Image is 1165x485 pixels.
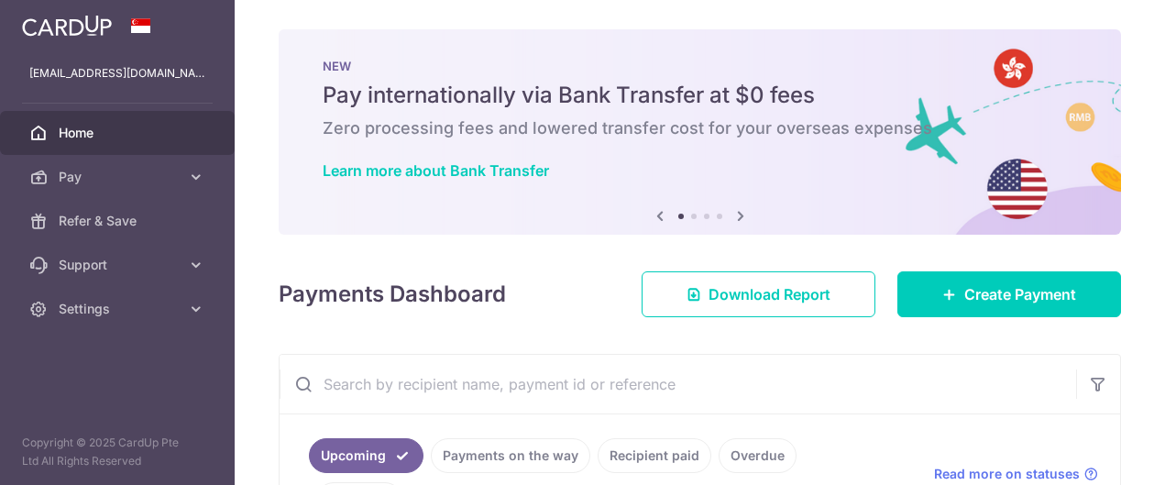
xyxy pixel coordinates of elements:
h5: Pay internationally via Bank Transfer at $0 fees [323,81,1077,110]
span: Settings [59,300,180,318]
span: Create Payment [964,283,1076,305]
input: Search by recipient name, payment id or reference [280,355,1076,413]
p: [EMAIL_ADDRESS][DOMAIN_NAME] [29,64,205,83]
span: Refer & Save [59,212,180,230]
h4: Payments Dashboard [279,278,506,311]
a: Payments on the way [431,438,590,473]
span: Read more on statuses [934,465,1080,483]
a: Upcoming [309,438,423,473]
p: NEW [323,59,1077,73]
img: CardUp [22,15,112,37]
a: Download Report [642,271,875,317]
a: Recipient paid [598,438,711,473]
h6: Zero processing fees and lowered transfer cost for your overseas expenses [323,117,1077,139]
a: Read more on statuses [934,465,1098,483]
span: Support [59,256,180,274]
span: Home [59,124,180,142]
span: Pay [59,168,180,186]
a: Overdue [719,438,797,473]
a: Learn more about Bank Transfer [323,161,549,180]
span: Download Report [709,283,830,305]
img: Bank transfer banner [279,29,1121,235]
a: Create Payment [897,271,1121,317]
